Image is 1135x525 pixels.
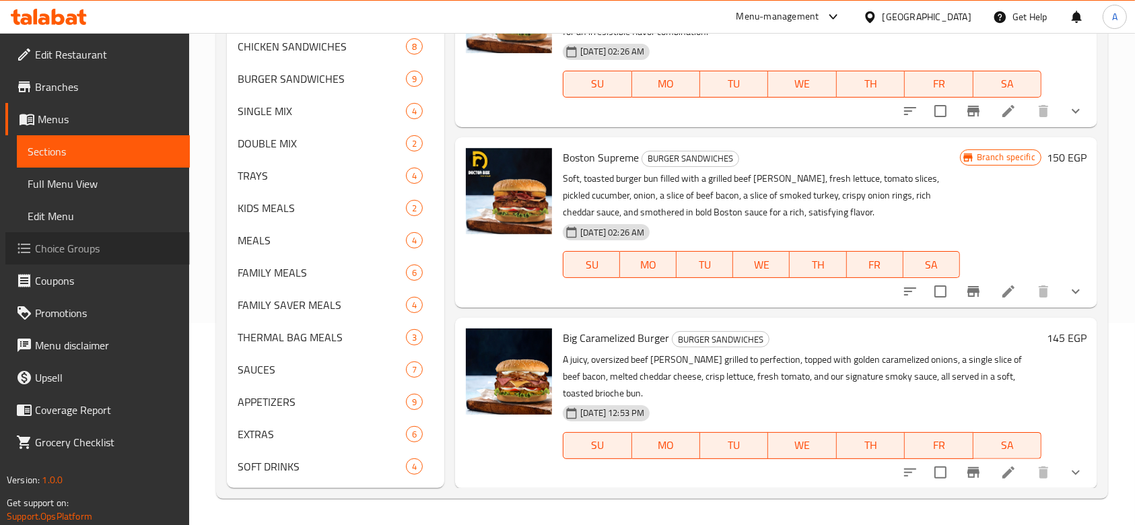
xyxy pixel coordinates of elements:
span: Select to update [926,458,955,487]
span: [DATE] 12:53 PM [575,407,650,419]
div: items [406,200,423,216]
span: FR [852,255,898,275]
span: SU [569,74,626,94]
button: Branch-specific-item [957,456,990,489]
span: FR [910,74,967,94]
span: Choice Groups [35,240,179,256]
button: Branch-specific-item [957,95,990,127]
button: show more [1060,95,1092,127]
div: items [406,135,423,151]
span: 4 [407,460,422,473]
span: Full Menu View [28,176,179,192]
button: MO [620,251,677,278]
div: SOFT DRINKS [238,458,406,475]
span: Boston Supreme [563,147,639,168]
div: items [406,103,423,119]
div: CHICKEN SANDWICHES [238,38,406,55]
div: items [406,297,423,313]
div: BURGER SANDWICHES [672,331,769,347]
span: Select to update [926,277,955,306]
a: Edit Restaurant [5,38,190,71]
span: SU [569,435,626,455]
span: A [1112,9,1117,24]
div: BURGER SANDWICHES9 [227,63,444,95]
button: SU [563,251,620,278]
div: FAMILY SAVER MEALS [238,297,406,313]
div: SAUCES7 [227,353,444,386]
span: TH [842,435,899,455]
button: show more [1060,275,1092,308]
span: Promotions [35,305,179,321]
a: Menus [5,103,190,135]
span: Get support on: [7,494,69,512]
img: Boston Supreme [466,148,552,234]
div: items [406,38,423,55]
span: 3 [407,331,422,344]
span: Upsell [35,370,179,386]
span: WE [773,74,831,94]
span: SINGLE MIX [238,103,406,119]
span: SU [569,255,615,275]
span: Sections [28,143,179,160]
span: Big Caramelized Burger [563,328,669,348]
button: FR [847,251,903,278]
span: 7 [407,363,422,376]
a: Grocery Checklist [5,426,190,458]
a: Edit Menu [17,200,190,232]
span: BURGER SANDWICHES [642,151,738,166]
div: TRAYS4 [227,160,444,192]
span: 1.0.0 [42,471,63,489]
span: [DATE] 02:26 AM [575,226,650,239]
div: Menu-management [736,9,819,25]
span: MEALS [238,232,406,248]
span: TH [795,255,841,275]
div: KIDS MEALS [238,200,406,216]
div: TRAYS [238,168,406,184]
div: BURGER SANDWICHES [642,151,739,167]
img: Big Caramelized Burger [466,328,552,415]
span: Edit Restaurant [35,46,179,63]
span: BURGER SANDWICHES [673,332,769,347]
span: WE [773,435,831,455]
button: MO [632,432,700,459]
button: sort-choices [894,456,926,489]
p: A juicy, oversized beef [PERSON_NAME] grilled to perfection, topped with golden caramelized onion... [563,351,1041,402]
button: TH [837,432,905,459]
div: FAMILY MEALS6 [227,256,444,289]
span: 9 [407,396,422,409]
p: Soft, toasted burger bun filled with a grilled beef [PERSON_NAME], fresh lettuce, tomato slices, ... [563,170,959,221]
div: SAUCES [238,361,406,378]
div: MEALS4 [227,224,444,256]
div: items [406,361,423,378]
button: TU [700,432,768,459]
a: Edit menu item [1000,464,1017,481]
a: Coupons [5,265,190,297]
span: Menus [38,111,179,127]
button: delete [1027,456,1060,489]
button: TU [700,71,768,98]
div: items [406,329,423,345]
span: SA [979,74,1036,94]
button: delete [1027,95,1060,127]
button: SA [973,71,1041,98]
button: Branch-specific-item [957,275,990,308]
div: items [406,71,423,87]
div: items [406,394,423,410]
button: TU [677,251,733,278]
a: Support.OpsPlatform [7,508,92,525]
span: MO [638,74,695,94]
a: Choice Groups [5,232,190,265]
span: Select to update [926,97,955,125]
span: FAMILY MEALS [238,265,406,281]
span: DOUBLE MIX [238,135,406,151]
span: Menu disclaimer [35,337,179,353]
span: SA [909,255,955,275]
span: EXTRAS [238,426,406,442]
span: FR [910,435,967,455]
span: THERMAL BAG MEALS [238,329,406,345]
button: sort-choices [894,275,926,308]
span: 9 [407,73,422,85]
a: Edit menu item [1000,103,1017,119]
a: Menu disclaimer [5,329,190,361]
